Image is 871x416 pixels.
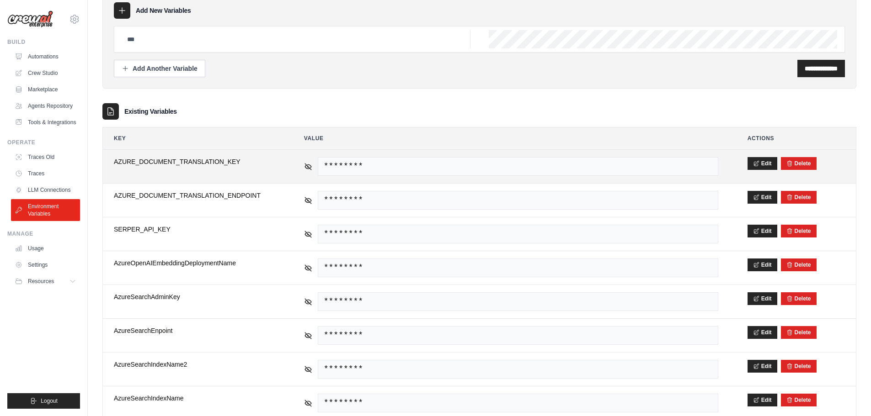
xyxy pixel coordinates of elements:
a: Environment Variables [11,199,80,221]
button: Edit [748,326,777,339]
a: Tools & Integrations [11,115,80,130]
a: Settings [11,258,80,272]
span: AZURE_DOCUMENT_TRANSLATION_KEY [114,157,275,166]
h3: Existing Variables [124,107,177,116]
button: Delete [786,160,811,167]
button: Delete [786,295,811,302]
button: Delete [786,261,811,269]
span: AZURE_DOCUMENT_TRANSLATION_ENDPOINT [114,191,275,200]
th: Value [293,127,729,149]
span: AzureOpenAIEmbeddingDeploymentName [114,258,275,268]
button: Edit [748,191,777,204]
button: Logout [7,393,80,409]
a: Traces Old [11,150,80,164]
div: Add Another Variable [122,64,198,73]
a: Traces [11,166,80,181]
button: Edit [748,225,777,237]
span: AzureSearchAdminKey [114,292,275,301]
span: AzureSearchIndexName [114,394,275,403]
button: Delete [786,363,811,370]
a: Usage [11,241,80,256]
div: Operate [7,139,80,146]
button: Delete [786,227,811,235]
button: Edit [748,360,777,373]
h3: Add New Variables [136,6,191,15]
button: Resources [11,274,80,289]
span: AzureSearchEnpoint [114,326,275,335]
button: Delete [786,329,811,336]
span: AzureSearchIndexName2 [114,360,275,369]
button: Delete [786,194,811,201]
button: Edit [748,157,777,170]
a: Marketplace [11,82,80,97]
span: SERPER_API_KEY [114,225,275,234]
span: Resources [28,278,54,285]
button: Add Another Variable [114,60,205,77]
img: Logo [7,11,53,28]
button: Edit [748,292,777,305]
a: LLM Connections [11,183,80,197]
a: Crew Studio [11,66,80,80]
div: Build [7,38,80,46]
button: Delete [786,396,811,404]
th: Actions [737,127,856,149]
a: Automations [11,49,80,64]
a: Agents Repository [11,99,80,113]
button: Edit [748,258,777,271]
th: Key [103,127,286,149]
span: Logout [41,397,58,405]
div: Manage [7,230,80,237]
button: Edit [748,394,777,406]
